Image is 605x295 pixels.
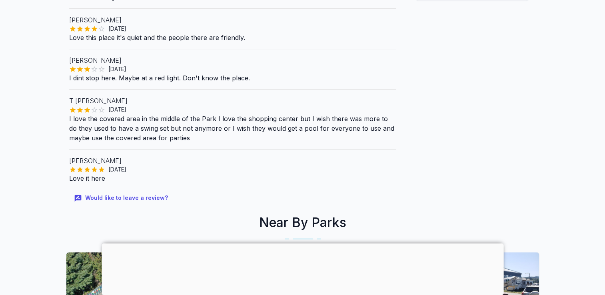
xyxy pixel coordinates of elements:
[105,106,130,114] span: [DATE]
[69,96,396,106] p: T [PERSON_NAME]
[105,165,130,173] span: [DATE]
[69,73,396,83] p: I dint stop here. Maybe at a red light. Don't know the place.
[69,56,396,65] p: [PERSON_NAME]
[69,15,396,25] p: [PERSON_NAME]
[102,243,503,293] iframe: Advertisement
[69,33,396,42] p: Love this place it's quiet and the people there are friendly.
[69,189,174,207] button: Would like to leave a review?
[63,213,543,232] h2: Near By Parks
[69,114,396,143] p: I love the covered area in the middle of the Park I love the shopping center but I wish there was...
[105,25,130,33] span: [DATE]
[405,0,539,100] iframe: Advertisement
[69,156,396,165] p: [PERSON_NAME]
[105,65,130,73] span: [DATE]
[69,173,396,183] p: Love it here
